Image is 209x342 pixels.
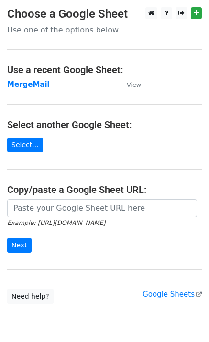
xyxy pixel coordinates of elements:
h4: Copy/paste a Google Sheet URL: [7,184,202,195]
input: Paste your Google Sheet URL here [7,199,197,217]
a: Need help? [7,289,54,304]
input: Next [7,238,32,253]
p: Use one of the options below... [7,25,202,35]
small: View [127,81,141,88]
a: Select... [7,138,43,152]
h4: Use a recent Google Sheet: [7,64,202,75]
a: View [117,80,141,89]
a: MergeMail [7,80,50,89]
a: Google Sheets [143,290,202,299]
h3: Choose a Google Sheet [7,7,202,21]
small: Example: [URL][DOMAIN_NAME] [7,219,105,226]
h4: Select another Google Sheet: [7,119,202,130]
